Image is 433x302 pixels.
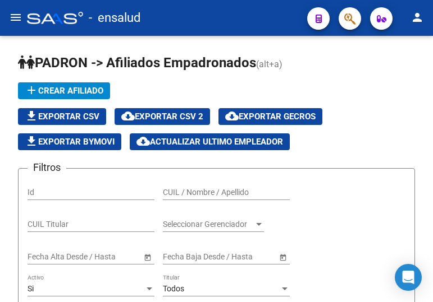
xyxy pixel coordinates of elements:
button: Exportar GECROS [218,108,322,125]
span: Exportar CSV [25,111,99,122]
button: Exportar CSV 2 [115,108,210,125]
mat-icon: person [411,11,424,24]
input: Start date [28,252,62,262]
span: (alt+a) [256,59,282,69]
span: Exportar CSV 2 [121,111,203,122]
mat-icon: cloud_download [136,134,150,148]
button: Exportar CSV [18,108,106,125]
span: - ensalud [89,6,140,30]
button: Exportar Bymovi [18,133,121,150]
span: Exportar GECROS [225,111,316,122]
span: Seleccionar Gerenciador [163,220,254,229]
span: Si [28,284,34,293]
span: Todos [163,284,184,293]
span: PADRON -> Afiliados Empadronados [18,55,256,71]
button: Actualizar ultimo Empleador [130,133,290,150]
button: Crear Afiliado [18,82,110,99]
button: Open calendar [142,251,153,263]
input: End date [72,252,127,262]
span: Crear Afiliado [25,86,103,96]
span: Actualizar ultimo Empleador [136,137,283,147]
div: Open Intercom Messenger [395,264,422,291]
h3: Filtros [28,160,66,175]
mat-icon: menu [9,11,22,24]
mat-icon: cloud_download [121,109,135,123]
mat-icon: file_download [25,109,38,123]
input: End date [207,252,262,262]
mat-icon: cloud_download [225,109,239,123]
input: Start date [163,252,198,262]
span: Exportar Bymovi [25,137,115,147]
mat-icon: add [25,83,38,97]
mat-icon: file_download [25,134,38,148]
button: Open calendar [277,251,289,263]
